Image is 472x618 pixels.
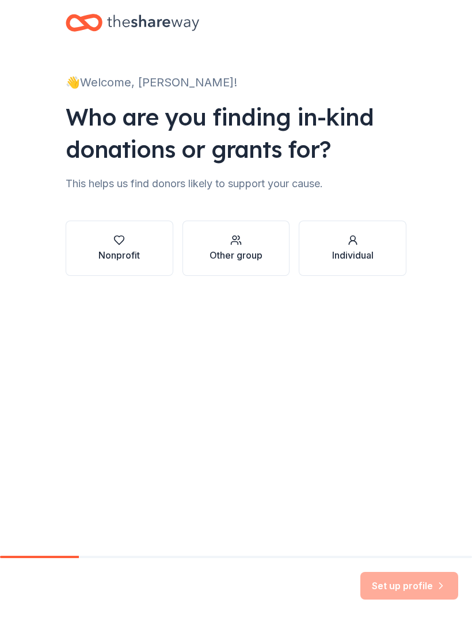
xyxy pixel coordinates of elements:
[299,221,406,276] button: Individual
[182,221,290,276] button: Other group
[66,175,406,193] div: This helps us find donors likely to support your cause.
[210,248,262,262] div: Other group
[332,248,374,262] div: Individual
[66,101,406,165] div: Who are you finding in-kind donations or grants for?
[66,221,173,276] button: Nonprofit
[66,73,406,92] div: 👋 Welcome, [PERSON_NAME]!
[98,248,140,262] div: Nonprofit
